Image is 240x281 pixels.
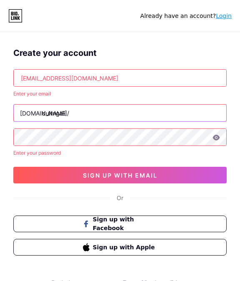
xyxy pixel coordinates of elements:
[117,193,123,202] div: Or
[13,239,227,256] button: Sign up with Apple
[14,70,226,86] input: Email
[13,90,227,98] div: Enter your email
[140,12,232,20] div: Already have an account?
[13,216,227,232] button: Sign up with Facebook
[14,105,226,121] input: username
[20,109,69,118] div: [DOMAIN_NAME]/
[216,13,232,19] a: Login
[13,167,227,183] button: sign up with email
[83,172,157,179] span: sign up with email
[13,149,227,157] div: Enter your password
[93,243,157,252] span: Sign up with Apple
[93,215,157,233] span: Sign up with Facebook
[13,47,227,59] div: Create your account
